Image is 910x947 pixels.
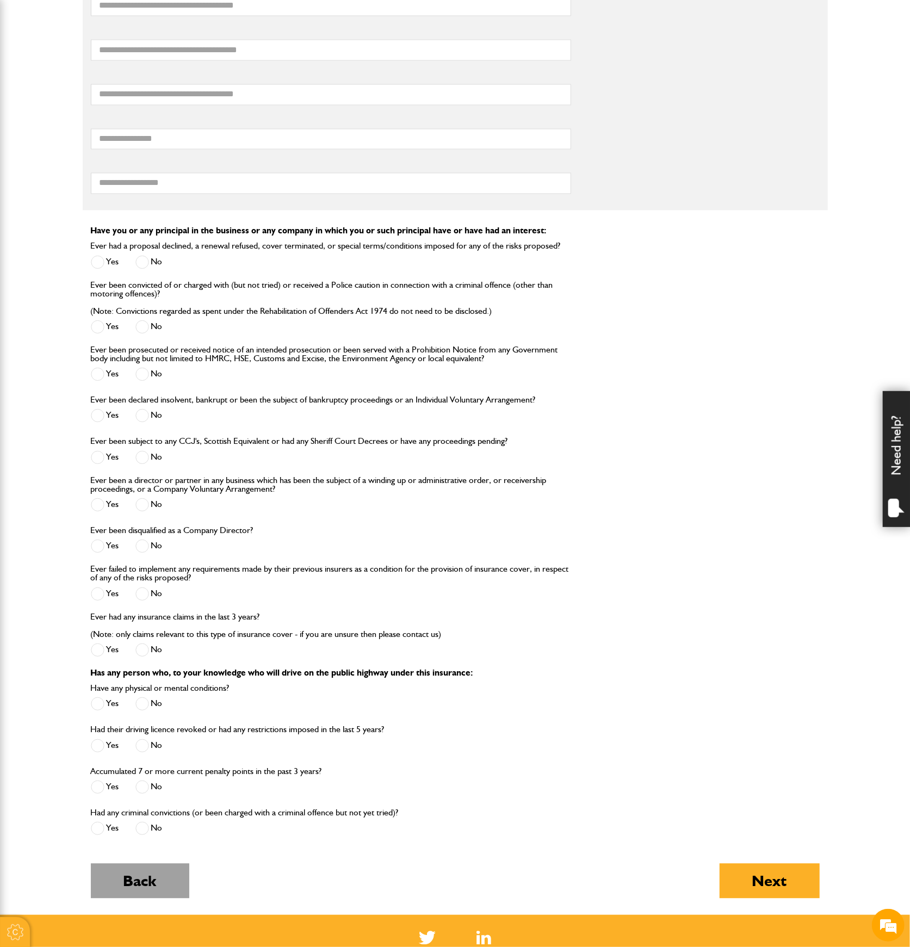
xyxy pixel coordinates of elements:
img: Twitter [419,931,436,945]
label: Ever been subject to any CCJ's, Scottish Equivalent or had any Sheriff Court Decrees or have any ... [91,437,508,446]
div: Need help? [883,391,910,527]
label: Yes [91,451,119,465]
label: No [135,540,163,553]
a: LinkedIn [476,931,491,945]
button: Back [91,864,189,899]
label: Ever been disqualified as a Company Director? [91,527,253,535]
label: Yes [91,781,119,794]
label: Ever been convicted of or charged with (but not tried) or received a Police caution in connection... [91,281,571,316]
label: Yes [91,368,119,381]
label: No [135,781,163,794]
p: Has any person who, to your knowledge who will drive on the public highway under this insurance: [91,669,820,678]
label: Yes [91,409,119,423]
label: No [135,822,163,835]
label: No [135,256,163,269]
label: Had their driving licence revoked or had any restrictions imposed in the last 5 years? [91,726,385,734]
label: Yes [91,256,119,269]
label: Yes [91,643,119,657]
label: Yes [91,540,119,553]
label: Yes [91,587,119,601]
label: Ever failed to implement any requirements made by their previous insurers as a condition for the ... [91,565,571,583]
label: No [135,451,163,465]
label: Ever had any insurance claims in the last 3 years? (Note: only claims relevant to this type of in... [91,613,442,639]
label: Yes [91,697,119,711]
button: Next [720,864,820,899]
img: Linked In [476,931,491,945]
label: Yes [91,739,119,753]
label: Ever been a director or partner in any business which has been the subject of a winding up or adm... [91,476,571,494]
label: Accumulated 7 or more current penalty points in the past 3 years? [91,767,322,776]
label: No [135,320,163,334]
label: No [135,368,163,381]
label: Have any physical or mental conditions? [91,684,230,693]
label: Yes [91,498,119,512]
label: No [135,587,163,601]
label: No [135,739,163,753]
label: Ever had a proposal declined, a renewal refused, cover terminated, or special terms/conditions im... [91,242,561,251]
label: No [135,409,163,423]
label: No [135,498,163,512]
label: Ever been declared insolvent, bankrupt or been the subject of bankruptcy proceedings or an Indivi... [91,396,536,405]
label: Yes [91,822,119,835]
label: Ever been prosecuted or received notice of an intended prosecution or been served with a Prohibit... [91,346,571,363]
label: No [135,697,163,711]
label: Yes [91,320,119,334]
label: Had any criminal convictions (or been charged with a criminal offence but not yet tried)? [91,809,399,818]
label: No [135,643,163,657]
p: Have you or any principal in the business or any company in which you or such principal have or h... [91,227,820,236]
